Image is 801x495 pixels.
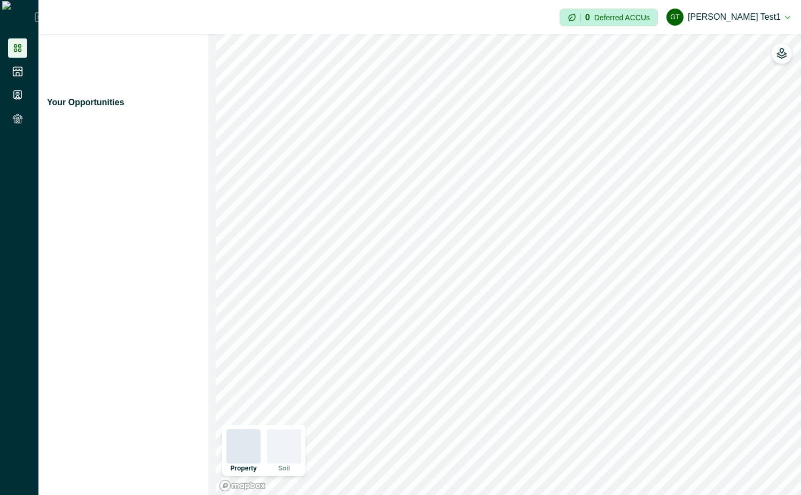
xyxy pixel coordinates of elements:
button: Gayathri test1[PERSON_NAME] test1 [666,4,790,30]
img: Logo [2,1,35,33]
a: Mapbox logo [219,480,266,492]
p: 0 [585,13,590,22]
p: Soil [278,465,290,472]
p: Your Opportunities [47,96,124,109]
p: Deferred ACCUs [594,13,650,21]
p: Property [230,465,256,472]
